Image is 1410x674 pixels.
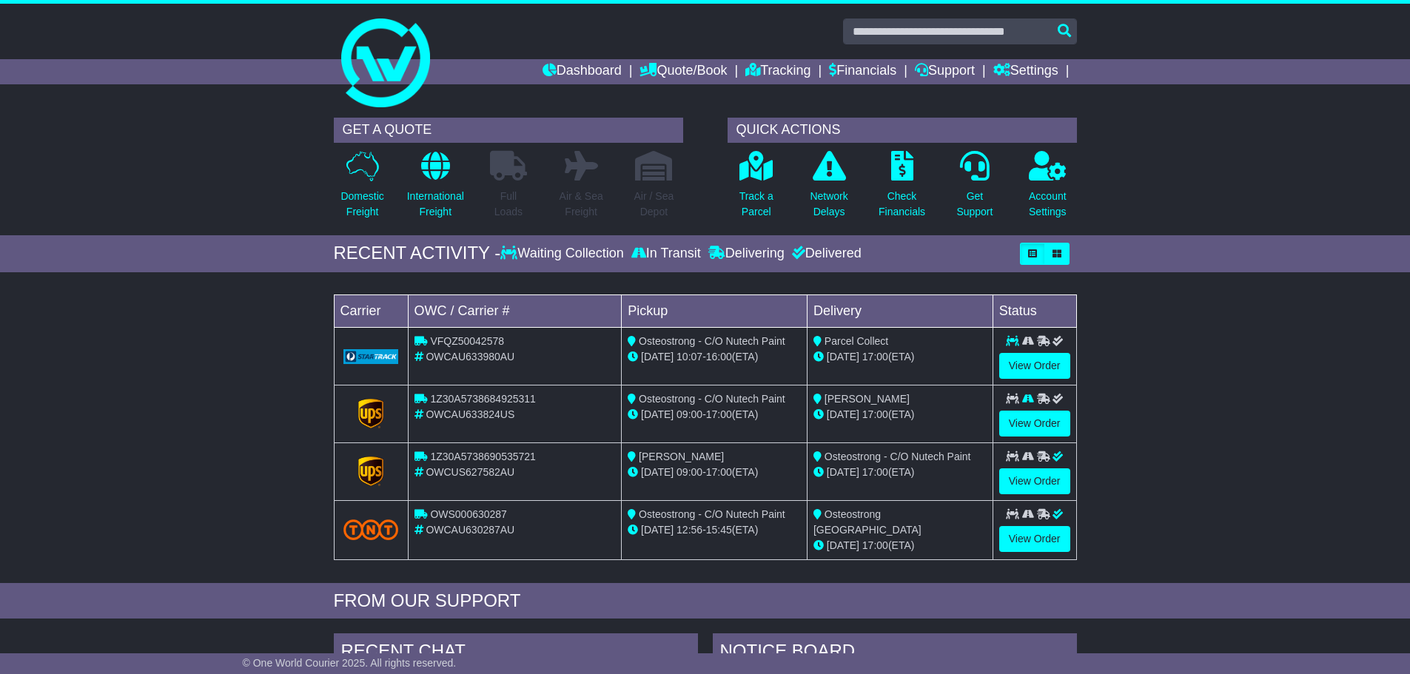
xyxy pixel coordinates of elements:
p: Get Support [956,189,993,220]
a: CheckFinancials [878,150,926,228]
p: Network Delays [810,189,847,220]
span: [DATE] [641,408,674,420]
a: NetworkDelays [809,150,848,228]
a: Dashboard [543,59,622,84]
span: Osteostrong - C/O Nutech Paint [639,393,785,405]
a: View Order [999,411,1070,437]
span: [DATE] [827,466,859,478]
a: Quote/Book [639,59,727,84]
a: Settings [993,59,1058,84]
span: OWCAU633980AU [426,351,514,363]
span: OWCUS627582AU [426,466,514,478]
span: OWCAU630287AU [426,524,514,536]
div: Waiting Collection [500,246,627,262]
span: Parcel Collect [825,335,888,347]
div: - (ETA) [628,407,801,422]
span: Osteostrong - C/O Nutech Paint [639,508,785,520]
p: Track a Parcel [739,189,773,220]
td: Status [993,294,1076,327]
p: Domestic Freight [340,189,383,220]
span: 09:00 [677,466,702,478]
p: Air & Sea Freight [560,189,603,220]
div: RECENT ACTIVITY - [334,243,501,264]
span: 16:00 [706,351,732,363]
div: FROM OUR SUPPORT [334,590,1077,612]
a: Financials [829,59,896,84]
span: 09:00 [677,408,702,420]
a: View Order [999,526,1070,552]
img: GetCarrierServiceLogo [358,456,383,486]
div: - (ETA) [628,349,801,365]
span: © One World Courier 2025. All rights reserved. [243,657,457,669]
p: International Freight [407,189,464,220]
span: [DATE] [827,408,859,420]
div: (ETA) [813,349,987,365]
p: Full Loads [490,189,527,220]
span: [DATE] [827,351,859,363]
span: Osteostrong - C/O Nutech Paint [825,451,971,462]
div: (ETA) [813,538,987,553]
a: View Order [999,468,1070,494]
p: Check Financials [879,189,925,220]
div: - (ETA) [628,522,801,538]
span: 10:07 [677,351,702,363]
span: 1Z30A5738684925311 [430,393,535,405]
div: QUICK ACTIONS [728,118,1077,143]
span: 12:56 [677,524,702,536]
a: View Order [999,353,1070,379]
span: Osteostrong - C/O Nutech Paint [639,335,785,347]
div: Delivered [788,246,862,262]
td: Pickup [622,294,808,327]
a: Support [915,59,975,84]
a: AccountSettings [1028,150,1067,228]
p: Account Settings [1029,189,1067,220]
span: OWCAU633824US [426,408,514,420]
img: GetCarrierServiceLogo [358,399,383,428]
span: [DATE] [827,539,859,551]
div: In Transit [628,246,705,262]
div: Delivering [705,246,788,262]
td: Carrier [334,294,408,327]
div: RECENT CHAT [334,633,698,673]
div: NOTICE BOARD [713,633,1077,673]
span: OWS000630287 [430,508,507,520]
div: (ETA) [813,407,987,422]
span: 17:00 [706,408,732,420]
div: - (ETA) [628,465,801,480]
span: 15:45 [706,524,732,536]
td: OWC / Carrier # [408,294,622,327]
span: [DATE] [641,351,674,363]
span: [PERSON_NAME] [639,451,724,462]
span: 17:00 [862,351,888,363]
p: Air / Sea Depot [634,189,674,220]
span: [PERSON_NAME] [825,393,910,405]
span: 17:00 [706,466,732,478]
a: InternationalFreight [406,150,465,228]
span: 17:00 [862,408,888,420]
div: GET A QUOTE [334,118,683,143]
span: [DATE] [641,466,674,478]
span: [DATE] [641,524,674,536]
img: GetCarrierServiceLogo [343,349,399,364]
span: Osteostrong [GEOGRAPHIC_DATA] [813,508,921,536]
td: Delivery [807,294,993,327]
a: DomesticFreight [340,150,384,228]
span: 1Z30A5738690535721 [430,451,535,462]
a: Tracking [745,59,810,84]
a: Track aParcel [739,150,774,228]
span: 17:00 [862,539,888,551]
img: TNT_Domestic.png [343,519,399,539]
span: VFQZ50042578 [430,335,504,347]
span: 17:00 [862,466,888,478]
div: (ETA) [813,465,987,480]
a: GetSupport [956,150,993,228]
